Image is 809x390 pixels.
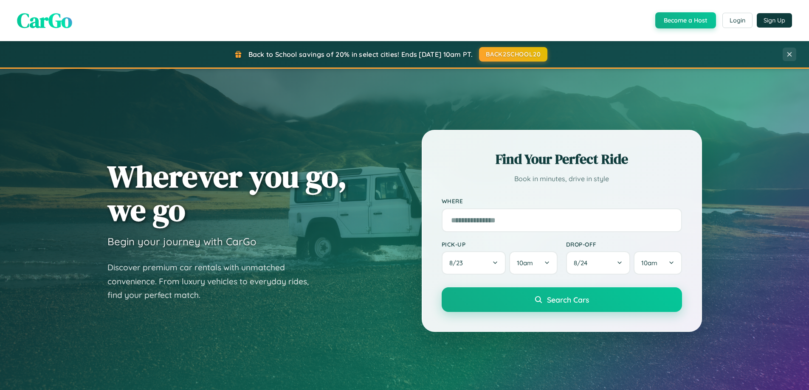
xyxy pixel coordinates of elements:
h1: Wherever you go, we go [107,160,347,227]
button: 10am [634,251,682,275]
label: Drop-off [566,241,682,248]
button: 8/23 [442,251,506,275]
span: 10am [641,259,657,267]
label: Pick-up [442,241,558,248]
button: Search Cars [442,287,682,312]
span: CarGo [17,6,72,34]
span: 8 / 23 [449,259,467,267]
h2: Find Your Perfect Ride [442,150,682,168]
h3: Begin your journey with CarGo [107,235,257,248]
button: Become a Host [655,12,716,28]
span: Back to School savings of 20% in select cities! Ends [DATE] 10am PT. [248,50,473,59]
button: 8/24 [566,251,631,275]
button: 10am [509,251,557,275]
p: Book in minutes, drive in style [442,173,682,185]
span: 10am [517,259,533,267]
label: Where [442,198,682,205]
button: Sign Up [757,13,792,28]
span: 8 / 24 [574,259,592,267]
span: Search Cars [547,295,589,304]
button: Login [722,13,753,28]
p: Discover premium car rentals with unmatched convenience. From luxury vehicles to everyday rides, ... [107,261,320,302]
button: BACK2SCHOOL20 [479,47,547,62]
